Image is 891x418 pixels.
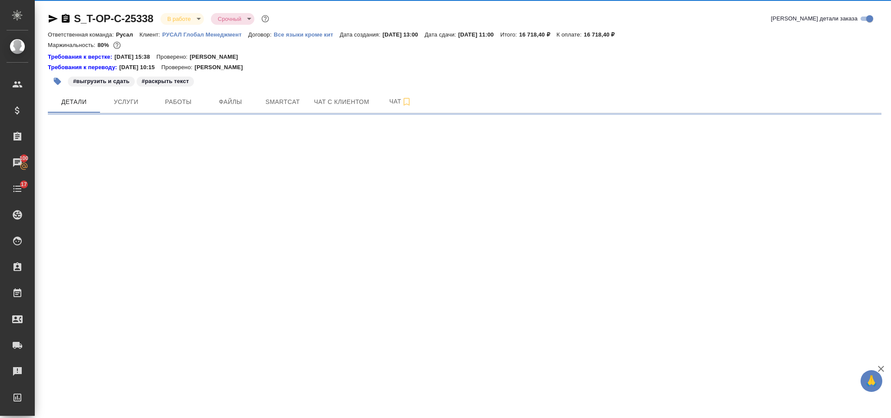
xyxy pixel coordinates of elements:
span: Работы [157,97,199,107]
p: РУСАЛ Глобал Менеджмент [162,31,248,38]
span: Услуги [105,97,147,107]
p: Договор: [248,31,274,38]
p: 80% [97,42,111,48]
p: Проверено: [161,63,195,72]
p: #раскрыть текст [142,77,189,86]
p: 16 718,40 ₽ [584,31,621,38]
button: В работе [165,15,194,23]
span: 100 [14,154,34,163]
p: Маржинальность: [48,42,97,48]
button: 2832.82 RUB; [111,40,123,51]
p: [DATE] 15:38 [114,53,157,61]
a: S_T-OP-C-25338 [74,13,154,24]
span: 🙏 [864,372,879,390]
p: К оплате: [557,31,584,38]
span: выгрузить и сдать [67,77,136,84]
p: [DATE] 11:00 [458,31,501,38]
p: Клиент: [140,31,162,38]
span: Файлы [210,97,251,107]
div: В работе [211,13,254,25]
p: Русал [116,31,140,38]
p: [PERSON_NAME] [190,53,244,61]
button: Доп статусы указывают на важность/срочность заказа [260,13,271,24]
button: Скопировать ссылку для ЯМессенджера [48,13,58,24]
a: 17 [2,178,33,200]
div: В работе [160,13,204,25]
span: [PERSON_NAME] детали заказа [771,14,858,23]
a: РУСАЛ Глобал Менеджмент [162,30,248,38]
span: Детали [53,97,95,107]
p: 16 718,40 ₽ [519,31,557,38]
p: [DATE] 13:00 [383,31,425,38]
span: 17 [16,180,32,189]
div: Нажми, чтобы открыть папку с инструкцией [48,63,119,72]
a: Требования к верстке: [48,53,114,61]
button: Добавить тэг [48,72,67,91]
button: Срочный [215,15,244,23]
div: Нажми, чтобы открыть папку с инструкцией [48,53,114,61]
span: Чат с клиентом [314,97,369,107]
button: Скопировать ссылку [60,13,71,24]
svg: Подписаться [401,97,412,107]
p: #выгрузить и сдать [73,77,130,86]
a: Все языки кроме кит [274,30,340,38]
p: [DATE] 10:15 [119,63,161,72]
a: Требования к переводу: [48,63,119,72]
span: Smartcat [262,97,304,107]
p: Дата создания: [340,31,382,38]
p: Все языки кроме кит [274,31,340,38]
button: 🙏 [861,370,882,392]
p: Итого: [500,31,519,38]
p: Ответственная команда: [48,31,116,38]
p: [PERSON_NAME] [194,63,249,72]
span: Чат [380,96,421,107]
p: Дата сдачи: [424,31,458,38]
span: раскрыть текст [136,77,195,84]
a: 100 [2,152,33,174]
p: Проверено: [157,53,190,61]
